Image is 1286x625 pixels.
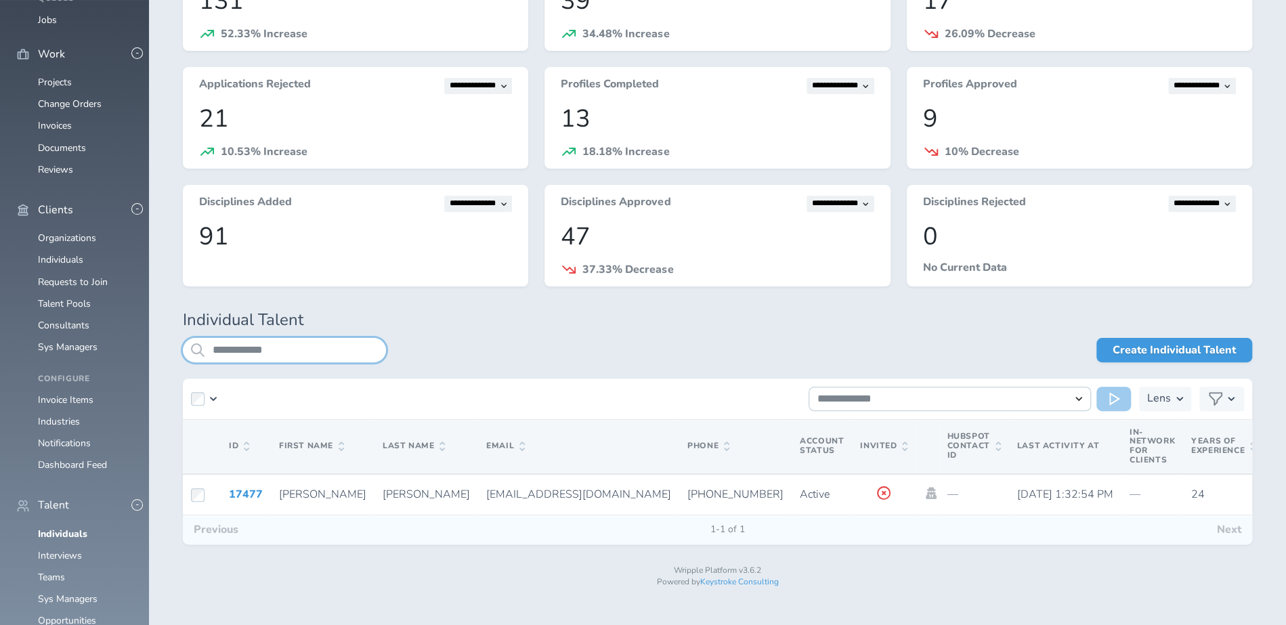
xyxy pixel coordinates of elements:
span: 18.18% Increase [582,144,669,159]
span: Hubspot Contact Id [947,432,1000,460]
p: 47 [561,223,874,251]
span: 10.53% Increase [221,144,307,159]
a: Impersonate [924,487,939,499]
a: Sys Managers [38,341,98,353]
a: Requests to Join [38,276,108,288]
span: [PHONE_NUMBER] [687,487,784,502]
a: Consultants [38,319,89,332]
span: 34.48% Increase [582,26,669,41]
span: In-Network for Clients [1130,427,1175,465]
p: — [947,488,1000,500]
h3: Disciplines Rejected [923,196,1026,212]
a: Organizations [38,232,96,244]
span: Talent [38,499,69,511]
a: Change Orders [38,98,102,110]
span: Invited [860,441,907,451]
p: 9 [923,105,1236,133]
span: 52.33% Increase [221,26,307,41]
span: 26.09% Decrease [945,26,1035,41]
p: 21 [199,105,512,133]
h1: Individual Talent [183,311,1252,330]
a: Individuals [38,527,87,540]
h3: Lens [1147,387,1171,411]
span: 1-1 of 1 [700,524,756,535]
a: 17477 [229,487,263,502]
a: Sys Managers [38,592,98,605]
a: Projects [38,76,72,89]
a: Invoices [38,119,72,132]
h3: Disciplines Approved [561,196,670,212]
p: 13 [561,105,874,133]
span: 37.33% Decrease [582,262,673,277]
span: Phone [687,441,729,451]
span: Active [800,487,830,502]
span: ID [229,441,249,451]
a: Documents [38,142,86,154]
a: Teams [38,571,65,584]
p: Powered by [183,578,1252,587]
a: Talent Pools [38,297,91,310]
a: Invoice Items [38,393,93,406]
button: Previous [183,515,249,544]
span: No Current Data [923,260,1007,275]
h4: Configure [38,374,133,384]
p: Wripple Platform v3.6.2 [183,566,1252,576]
span: Years of Experience [1191,437,1256,456]
button: Next [1206,515,1252,544]
span: Last Activity At [1017,440,1100,451]
h3: Profiles Completed [561,78,659,94]
span: [DATE] 1:32:54 PM [1017,487,1113,502]
h3: Applications Rejected [199,78,311,94]
span: Account Status [800,435,844,456]
span: — [1130,487,1140,502]
a: Industries [38,415,80,428]
p: 91 [199,223,512,251]
button: Run Action [1096,387,1131,411]
a: Interviews [38,549,82,562]
span: First Name [279,441,344,451]
a: Dashboard Feed [38,458,107,471]
span: [PERSON_NAME] [279,487,366,502]
a: Keystroke Consulting [700,576,779,587]
span: 24 [1191,487,1205,502]
h3: Profiles Approved [923,78,1017,94]
button: Lens [1139,387,1191,411]
a: Reviews [38,163,73,176]
span: Email [486,441,525,451]
span: Last Name [383,441,445,451]
a: Notifications [38,437,91,450]
span: [EMAIL_ADDRESS][DOMAIN_NAME] [486,487,671,502]
button: - [131,47,143,59]
button: - [131,203,143,215]
a: Jobs [38,14,57,26]
h3: Disciplines Added [199,196,292,212]
button: - [131,499,143,511]
a: Create Individual Talent [1096,338,1252,362]
a: Individuals [38,253,83,266]
span: [PERSON_NAME] [383,487,470,502]
span: Work [38,48,65,60]
span: Clients [38,204,73,216]
span: 10% Decrease [945,144,1019,159]
p: 0 [923,223,1236,251]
